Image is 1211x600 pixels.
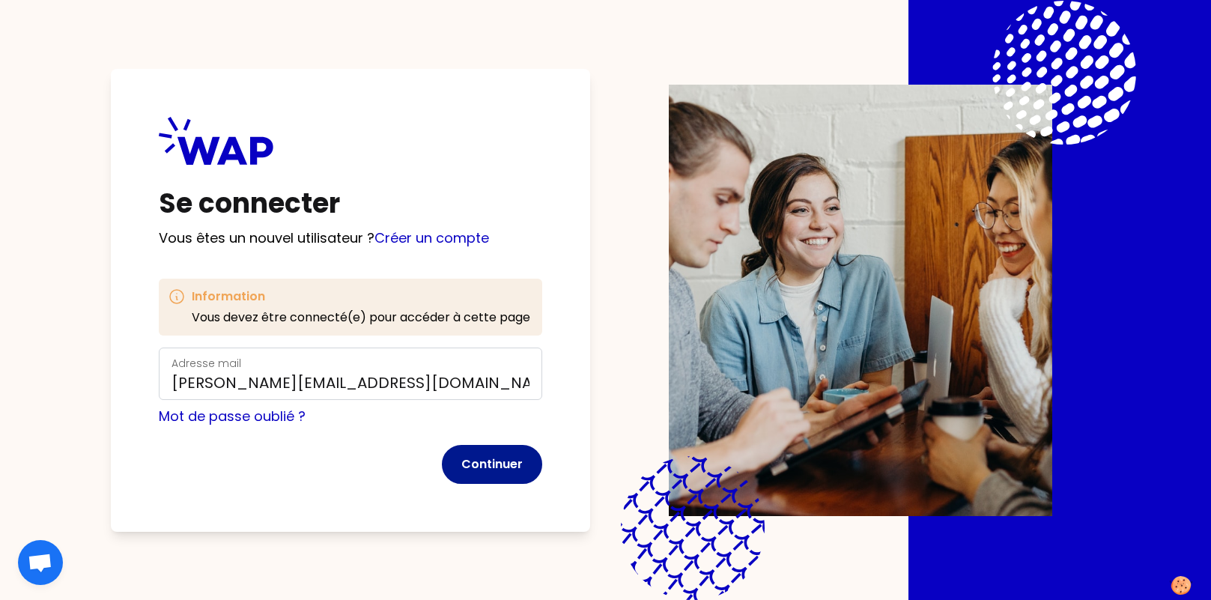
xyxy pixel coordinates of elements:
[159,189,542,219] h1: Se connecter
[18,540,63,585] div: Ouvrir le chat
[669,85,1052,516] img: Description
[192,309,530,327] p: Vous devez être connecté(e) pour accéder à cette page
[159,407,306,425] a: Mot de passe oublié ?
[192,288,530,306] h3: Information
[442,445,542,484] button: Continuer
[172,356,241,371] label: Adresse mail
[374,228,489,247] a: Créer un compte
[159,228,542,249] p: Vous êtes un nouvel utilisateur ?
